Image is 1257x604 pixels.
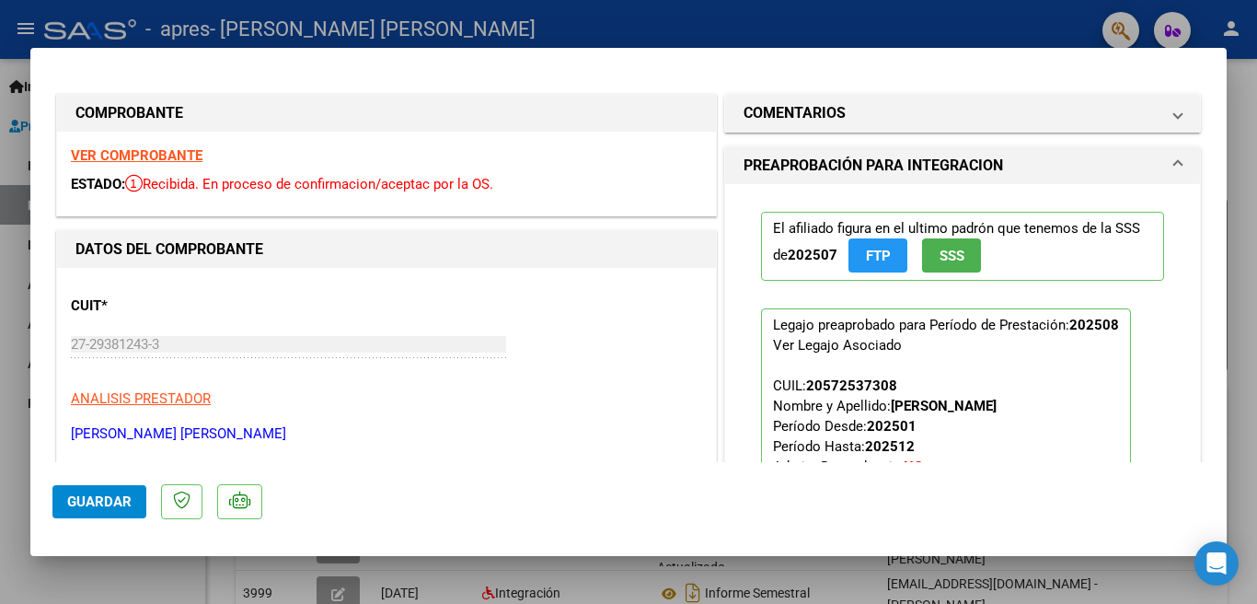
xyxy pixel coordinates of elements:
[1069,317,1119,333] strong: 202508
[52,485,146,518] button: Guardar
[904,459,923,475] strong: NO
[71,147,202,164] a: VER COMPROBANTE
[125,176,493,192] span: Recibida. En proceso de confirmacion/aceptac por la OS.
[744,102,846,124] h1: COMENTARIOS
[848,238,907,273] button: FTP
[773,335,902,355] div: Ver Legajo Asociado
[922,238,981,273] button: SSS
[725,184,1200,596] div: PREAPROBACIÓN PARA INTEGRACION
[67,494,132,510] span: Guardar
[865,438,915,455] strong: 202512
[75,104,183,122] strong: COMPROBANTE
[806,376,897,396] div: 20572537308
[744,155,1003,177] h1: PREAPROBACIÓN PARA INTEGRACION
[867,418,917,435] strong: 202501
[71,296,260,317] p: CUIT
[725,95,1200,132] mat-expansion-panel-header: COMENTARIOS
[71,424,702,445] p: [PERSON_NAME] [PERSON_NAME]
[940,248,964,264] span: SSS
[788,247,837,263] strong: 202507
[71,390,211,407] span: ANALISIS PRESTADOR
[891,398,997,414] strong: [PERSON_NAME]
[1194,541,1239,586] div: Open Intercom Messenger
[761,308,1131,553] p: Legajo preaprobado para Período de Prestación:
[75,240,263,258] strong: DATOS DEL COMPROBANTE
[725,147,1200,184] mat-expansion-panel-header: PREAPROBACIÓN PARA INTEGRACION
[761,212,1164,281] p: El afiliado figura en el ultimo padrón que tenemos de la SSS de
[866,248,891,264] span: FTP
[71,176,125,192] span: ESTADO:
[773,377,997,495] span: CUIL: Nombre y Apellido: Período Desde: Período Hasta: Admite Dependencia:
